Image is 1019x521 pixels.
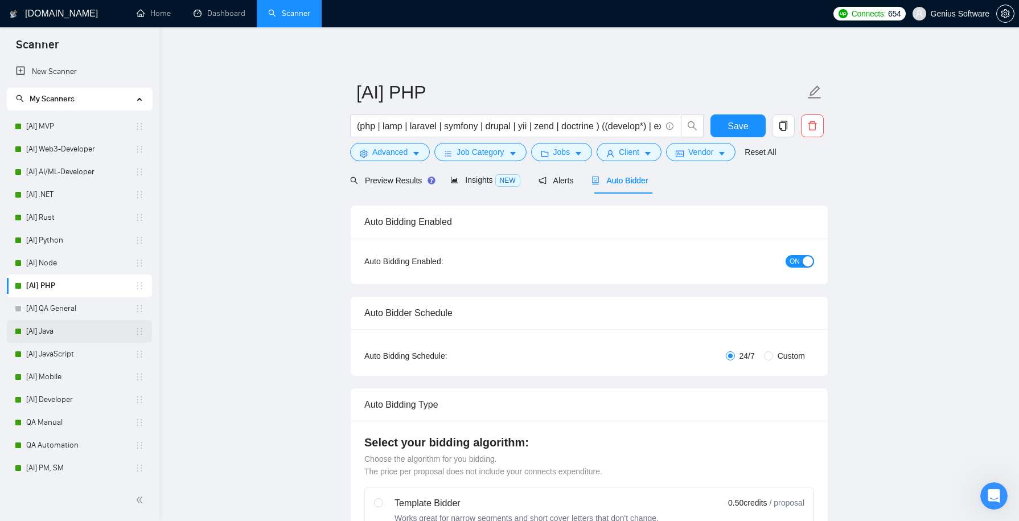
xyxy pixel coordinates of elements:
li: QA Automation [7,434,152,457]
button: Help [137,355,182,401]
div: • [DATE] [67,261,99,273]
span: My Scanners [30,94,75,104]
a: [AI] JavaScript [26,343,135,366]
a: [AI] Developer [26,388,135,411]
span: Client [619,146,639,158]
span: caret-down [718,149,726,158]
span: Help [150,384,169,392]
span: delete [802,121,823,131]
button: folderJobscaret-down [531,143,593,161]
div: Tooltip anchor [426,175,437,186]
button: setting [996,5,1014,23]
div: Auto Bidding Type [364,388,814,421]
button: idcardVendorcaret-down [666,143,736,161]
a: [AI] Web3-Developer [26,138,135,161]
a: [AI] Java [26,320,135,343]
span: Tasks [194,384,216,392]
span: robot [591,177,599,184]
span: Advanced [372,146,408,158]
a: New Scanner [16,60,143,83]
span: holder [135,122,144,131]
a: searchScanner [268,9,310,18]
span: idcard [676,149,684,158]
div: • [DATE] [67,134,99,146]
span: folder [541,149,549,158]
div: Mariia [40,345,65,357]
li: [AI] PHP [7,274,152,297]
div: Auto Bidder Schedule [364,297,814,329]
a: [AI] Mobile [26,366,135,388]
span: holder [135,281,144,290]
span: 0.50 credits [728,497,767,509]
div: • [DATE] [67,92,99,104]
span: holder [135,259,144,268]
div: • [DATE] [67,345,99,357]
span: Vendor [688,146,713,158]
div: • [DATE] [64,177,96,188]
span: Connects: [852,7,886,20]
li: [AI] Python [7,229,152,252]
div: Auto Bidding Enabled [364,206,814,238]
a: [AI] PM, SM [26,457,135,479]
span: holder [135,236,144,245]
span: Tickets [100,384,128,392]
a: [AI] .NET [26,183,135,206]
span: holder [135,304,144,313]
span: copy [773,121,794,131]
div: Mariia [40,303,65,315]
h4: Select your bidding algorithm: [364,434,814,450]
a: [AI] Node [26,252,135,274]
li: [AI] Node [7,252,152,274]
span: holder [135,350,144,359]
li: [AI] QA General [7,297,152,320]
div: Mariia [40,50,65,62]
span: holder [135,441,144,450]
span: My Scanners [16,94,75,104]
a: [AI] QA General [26,297,135,320]
span: holder [135,167,144,177]
span: Jobs [553,146,570,158]
span: holder [135,213,144,222]
span: Custom [773,350,810,362]
img: logo [10,5,18,23]
span: Preview Results [350,176,432,185]
div: Auto Bidding Schedule: [364,350,514,362]
button: Tasks [182,355,228,401]
span: Insights [450,175,520,184]
span: 24/7 [735,350,759,362]
img: Profile image for Mariia [13,123,36,146]
span: holder [135,327,144,336]
img: Profile image for Mariia [13,207,36,230]
span: holder [135,145,144,154]
a: [AI] Rust [26,206,135,229]
li: [AI] Java [7,320,152,343]
span: holder [135,395,144,404]
li: New Scanner [7,60,152,83]
button: copy [772,114,795,137]
div: • [DATE] [67,303,99,315]
a: [AI] AI/ML-Developer [26,161,135,183]
span: info-circle [666,122,673,130]
span: Auto Bidder [591,176,648,185]
span: ON [790,255,800,268]
li: [AI] MVP [7,115,152,138]
div: • 2h ago [67,50,100,62]
a: homeHome [137,9,171,18]
span: Job Category [457,146,504,158]
h1: Messages [84,5,146,24]
button: settingAdvancedcaret-down [350,143,430,161]
span: search [681,121,703,131]
span: bars [444,149,452,158]
span: / proposal [770,497,804,508]
span: area-chart [450,176,458,184]
span: user [606,149,614,158]
img: Profile image for Dima [13,165,36,188]
span: setting [997,9,1014,18]
span: notification [539,177,547,184]
span: Home [11,384,34,392]
span: Оцініть бесіду [40,166,100,175]
a: [AI] MVP [26,115,135,138]
a: Reset All [745,146,776,158]
div: Dima [40,177,61,188]
li: [AI] JavaScript [7,343,152,366]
